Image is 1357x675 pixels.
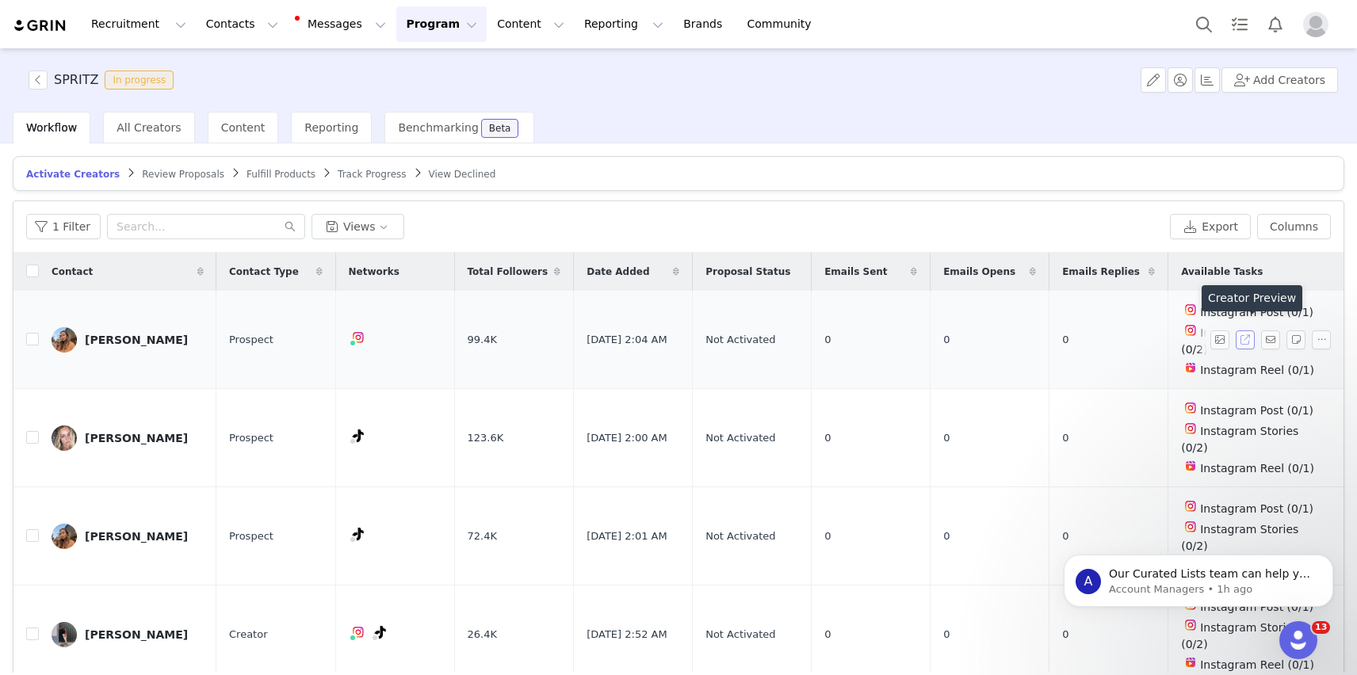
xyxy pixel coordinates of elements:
span: View Declined [429,169,496,180]
button: Recruitment [82,6,196,42]
img: 1e1d477c-fb32-4b0d-880b-c820ef2bff5a.jpg [52,327,77,353]
img: instagram.svg [1184,303,1197,316]
span: Prospect [229,430,273,446]
span: Benchmarking [398,121,478,134]
div: [PERSON_NAME] [85,628,188,641]
span: 99.4K [468,332,497,348]
button: Search [1187,6,1221,42]
div: Creator Preview [1202,285,1302,311]
span: 123.6K [468,430,504,446]
span: 0 [943,528,950,544]
img: instagram-reels.svg [1184,460,1197,472]
span: Networks [349,265,399,279]
span: 26.4K [468,627,497,643]
span: 0 [824,332,831,348]
span: Instagram Reel (0/1) [1200,364,1314,376]
span: Instagram Reel (0/1) [1200,462,1314,475]
span: Instagram Stories (0/2) [1181,326,1298,356]
img: instagram.svg [1184,402,1197,414]
img: instagram.svg [352,331,365,344]
iframe: Intercom live chat [1279,621,1317,659]
a: Brands [674,6,736,42]
span: Workflow [26,121,77,134]
a: Tasks [1222,6,1257,42]
span: Not Activated [705,627,775,643]
button: Messages [289,6,396,42]
span: Prospect [229,528,273,544]
iframe: Intercom notifications message [1040,521,1357,632]
span: [DATE] 2:04 AM [587,332,667,348]
span: Contact [52,265,93,279]
img: instagram.svg [1184,521,1197,533]
img: placeholder-profile.jpg [1303,12,1328,37]
span: 0 [824,528,831,544]
a: [PERSON_NAME] [52,622,204,647]
button: Views [312,214,404,239]
button: Add Creators [1221,67,1338,93]
span: Instagram Post (0/1) [1200,404,1313,417]
span: Creator [229,627,268,643]
span: Emails Opens [943,265,1015,279]
button: Reporting [575,6,673,42]
span: 72.4K [468,528,497,544]
span: Proposal Status [705,265,790,279]
i: icon: search [285,221,296,232]
img: instagram.svg [352,626,365,639]
span: Review Proposals [142,169,224,180]
button: Contacts [197,6,288,42]
span: 0 [1062,627,1068,643]
img: 25a4e663-2315-43a4-92e4-b9e40892ef55.jpg [52,622,77,647]
img: e72a7919-ed72-46bb-ae24-2f3ea02626d3.jpg [52,425,77,451]
button: 1 Filter [26,214,101,239]
span: 13 [1312,621,1330,634]
span: 0 [824,430,831,446]
button: Columns [1257,214,1331,239]
span: Emails Replies [1062,265,1140,279]
button: Export [1170,214,1251,239]
span: Instagram Post (0/1) [1200,502,1313,515]
button: Content [487,6,574,42]
span: 0 [824,627,831,643]
span: 0 [1062,332,1068,348]
h3: SPRITZ [54,71,98,90]
span: Prospect [229,332,273,348]
span: [DATE] 2:00 AM [587,430,667,446]
span: Content [221,121,266,134]
span: Instagram Post (0/1) [1200,306,1313,318]
span: Not Activated [705,430,775,446]
a: [PERSON_NAME] [52,327,204,353]
a: [PERSON_NAME] [52,425,204,451]
img: instagram.svg [1184,500,1197,513]
div: [PERSON_NAME] [85,432,188,444]
span: Send Email [1261,330,1286,349]
span: [object Object] [29,71,180,90]
span: 0 [943,430,950,446]
span: 0 [1062,430,1068,446]
button: Profile [1294,12,1344,37]
span: Contact Type [229,265,299,279]
span: Available Tasks [1181,265,1263,279]
div: Beta [489,124,511,133]
img: instagram-reels.svg [1184,656,1197,669]
span: Fulfill Products [247,169,315,180]
button: Notifications [1258,6,1293,42]
span: All Creators [117,121,181,134]
img: instagram-reels.svg [1184,361,1197,374]
a: grin logo [13,18,68,33]
a: Community [738,6,828,42]
span: Total Followers [468,265,549,279]
span: Date Added [587,265,649,279]
a: [PERSON_NAME] [52,524,204,549]
span: 0 [943,627,950,643]
span: Instagram Stories (0/2) [1181,425,1298,454]
div: [PERSON_NAME] [85,334,188,346]
span: Activate Creators [26,169,120,180]
img: 6fb0f380-7524-42b8-bebf-3c4dbabc14bc.jpg [52,524,77,549]
span: Track Progress [338,169,406,180]
span: [DATE] 2:52 AM [587,627,667,643]
span: Not Activated [705,332,775,348]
